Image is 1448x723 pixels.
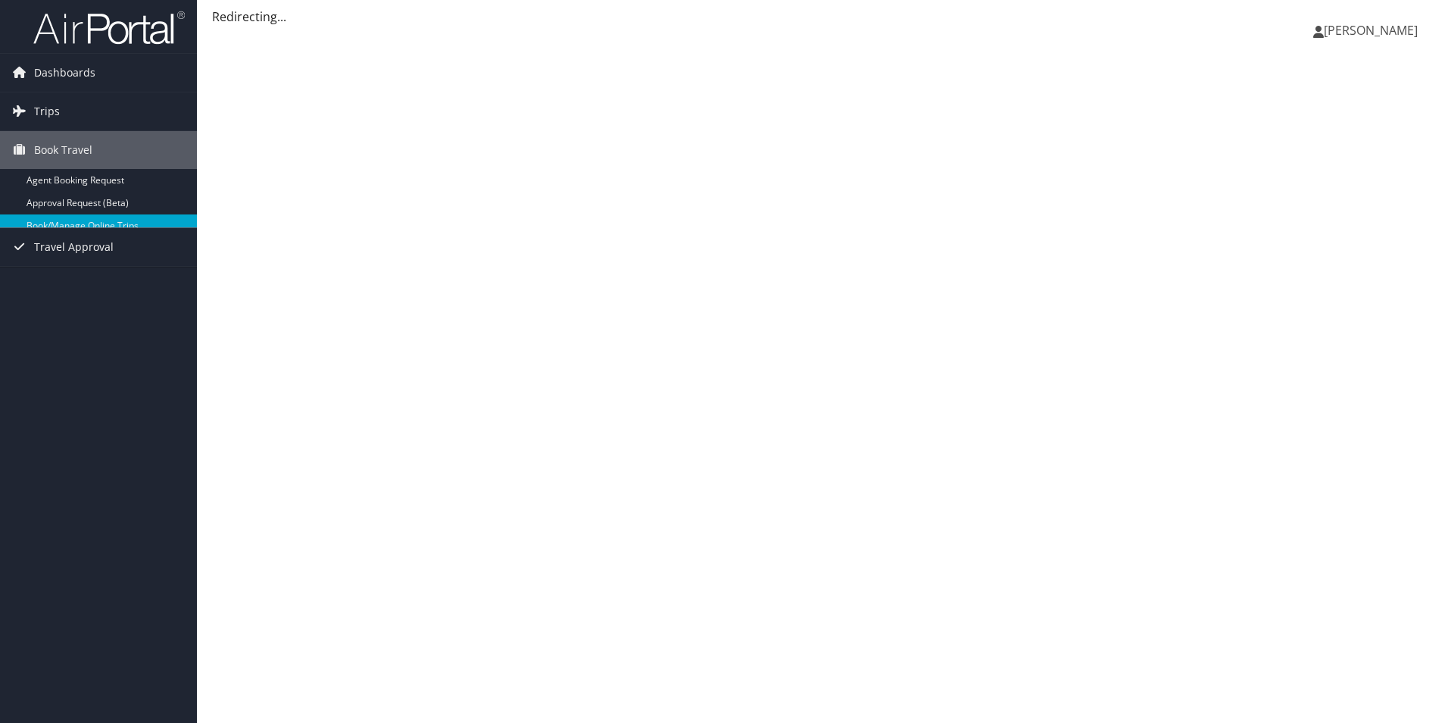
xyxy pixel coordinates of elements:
[212,8,1433,26] div: Redirecting...
[34,228,114,266] span: Travel Approval
[34,92,60,130] span: Trips
[1313,8,1433,53] a: [PERSON_NAME]
[34,54,95,92] span: Dashboards
[34,131,92,169] span: Book Travel
[33,10,185,45] img: airportal-logo.png
[1324,22,1418,39] span: [PERSON_NAME]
